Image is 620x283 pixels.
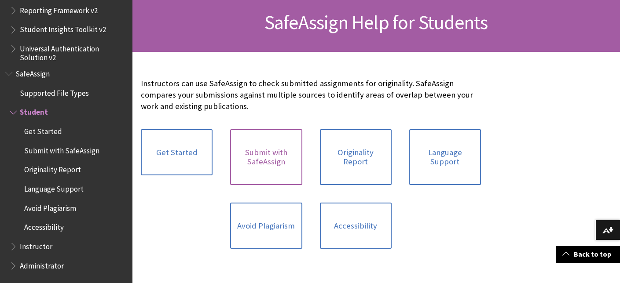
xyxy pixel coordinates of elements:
[15,66,50,78] span: SafeAssign
[24,181,84,193] span: Language Support
[320,203,392,249] a: Accessibility
[20,239,52,251] span: Instructor
[141,78,481,112] p: Instructors can use SafeAssign to check submitted assignments for originality. SafeAssign compare...
[5,66,127,273] nav: Book outline for Blackboard SafeAssign
[24,143,99,155] span: Submit with SafeAssign
[230,203,302,249] a: Avoid Plagiarism
[20,41,126,62] span: Universal Authentication Solution v2
[20,105,48,117] span: Student
[20,86,89,98] span: Supported File Types
[24,220,64,232] span: Accessibility
[409,129,481,185] a: Language Support
[20,258,64,270] span: Administrator
[556,246,620,262] a: Back to top
[264,10,488,34] span: SafeAssign Help for Students
[141,129,213,176] a: Get Started
[320,129,392,185] a: Originality Report
[24,124,62,136] span: Get Started
[230,129,302,185] a: Submit with SafeAssign
[20,22,106,34] span: Student Insights Toolkit v2
[24,163,81,174] span: Originality Report
[24,201,76,213] span: Avoid Plagiarism
[20,3,98,15] span: Reporting Framework v2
